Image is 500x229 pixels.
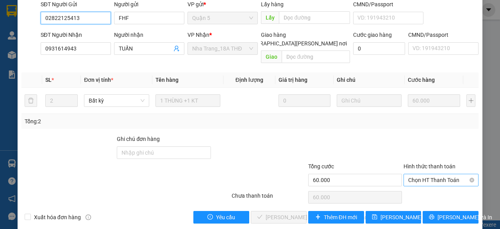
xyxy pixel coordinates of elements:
span: Bất kỳ [89,95,144,106]
div: Tổng: 2 [25,117,194,126]
span: Nha Trang_18A THĐ [192,43,253,54]
span: [PERSON_NAME] đổi [380,213,431,222]
span: user-add [173,45,180,52]
button: save[PERSON_NAME] đổi [366,211,421,224]
span: close-circle [470,178,474,182]
div: SĐT Người Nhận [41,31,111,39]
label: Hình thức thanh toán [404,163,455,169]
span: SL [45,77,52,83]
span: VP Nhận [187,32,209,38]
button: exclamation-circleYêu cầu [193,211,249,224]
input: VD: Bàn, Ghế [155,94,220,107]
div: CMND/Passport [408,31,479,39]
div: Người nhận [114,31,184,39]
span: printer [429,214,434,220]
input: Ghi Chú [337,94,402,107]
button: printer[PERSON_NAME] và In [423,211,479,224]
input: Ghi chú đơn hàng [117,146,211,159]
input: Dọc đường [279,11,350,24]
span: Quận 5 [192,12,253,24]
span: Thêm ĐH mới [324,213,357,222]
span: Lấy [261,11,279,24]
span: save [372,214,377,220]
span: plus [315,214,321,220]
span: exclamation-circle [207,214,213,220]
span: [PERSON_NAME] và In [437,213,492,222]
label: Ghi chú đơn hàng [117,136,160,142]
span: Cước hàng [408,77,435,83]
div: Chưa thanh toán [231,191,307,205]
span: Giao hàng [261,32,286,38]
input: Dọc đường [282,50,350,63]
button: check[PERSON_NAME] và [PERSON_NAME] hàng [251,211,307,224]
button: plusThêm ĐH mới [308,211,364,224]
span: Xuất hóa đơn hàng [31,213,84,222]
span: Giá trị hàng [279,77,307,83]
span: info-circle [86,215,91,220]
label: Cước giao hàng [353,32,392,38]
span: Chọn HT Thanh Toán [408,174,474,186]
input: Cước giao hàng [353,42,405,55]
input: 0 [279,94,330,107]
span: [GEOGRAPHIC_DATA][PERSON_NAME] nơi [240,39,350,48]
input: 0 [408,94,460,107]
span: Đơn vị tính [84,77,113,83]
span: Yêu cầu [216,213,235,222]
span: Lấy hàng [261,1,284,7]
span: Tên hàng [155,77,179,83]
th: Ghi chú [334,72,405,88]
button: plus [466,94,475,107]
button: delete [25,94,37,107]
span: Giao [261,50,282,63]
span: Tổng cước [308,163,334,169]
span: Định lượng [236,77,263,83]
